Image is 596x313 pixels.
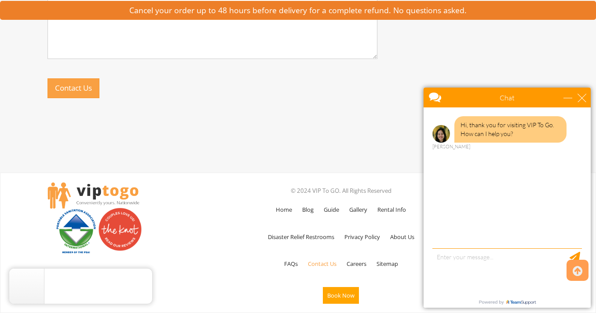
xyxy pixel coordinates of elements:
[303,251,341,276] a: Contact Us
[319,197,344,222] a: Guide
[342,251,371,276] a: Careers
[418,82,596,313] iframe: Live Chat Box
[54,207,98,254] img: PSAI Member Logo
[98,207,142,251] img: Couples love us! See our reviews on The Knot.
[280,251,302,276] a: FAQs
[48,78,99,98] button: Contact Us
[48,182,139,209] img: viptogo LogoVIPTOGO
[372,251,402,276] a: Sitemap
[263,224,339,250] a: Disaster Relief Restrooms
[386,224,419,250] a: About Us
[323,287,359,304] button: Book Now
[373,197,410,222] a: Rental Info
[298,197,318,222] a: Blog
[271,197,296,222] a: Home
[340,224,384,250] a: Privacy Policy
[345,197,372,222] a: Gallery
[318,278,363,313] a: Book Now
[212,185,470,197] p: © 2024 VIP To GO. All Rights Reserved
